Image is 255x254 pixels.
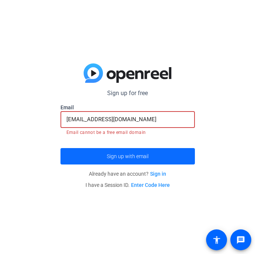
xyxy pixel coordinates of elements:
span: Already have an account? [89,171,166,177]
a: Enter Code Here [131,182,170,188]
a: Sign in [150,171,166,177]
img: blue-gradient.svg [84,63,171,83]
p: Sign up for free [60,89,195,98]
input: Enter Email Address [66,115,189,124]
mat-error: Email cannot be a free email domain [66,128,189,136]
label: Email [60,104,195,111]
mat-icon: accessibility [212,235,221,244]
mat-icon: message [236,235,245,244]
span: I have a Session ID. [85,182,170,188]
button: Sign up with email [60,148,195,164]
